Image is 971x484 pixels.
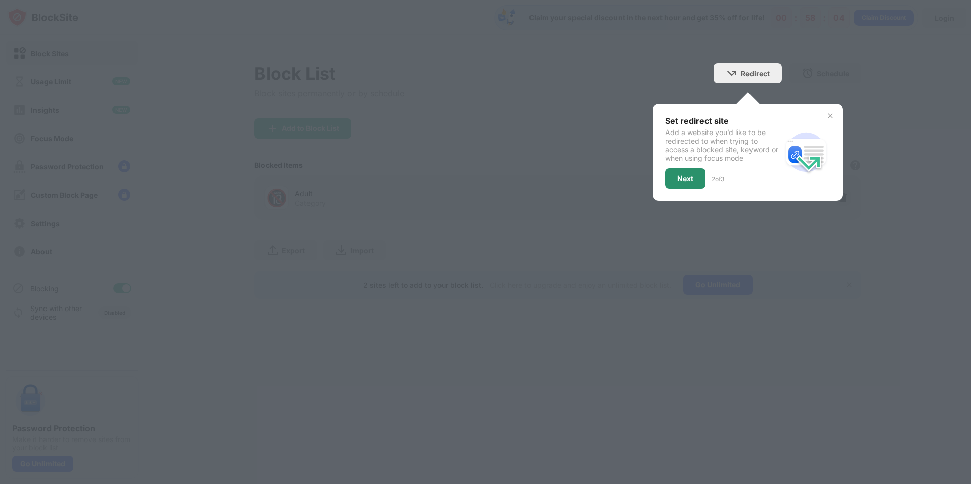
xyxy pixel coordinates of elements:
[826,112,834,120] img: x-button.svg
[665,116,782,126] div: Set redirect site
[677,174,693,183] div: Next
[712,175,724,183] div: 2 of 3
[665,128,782,162] div: Add a website you’d like to be redirected to when trying to access a blocked site, keyword or whe...
[782,128,830,177] img: redirect.svg
[741,69,770,78] div: Redirect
